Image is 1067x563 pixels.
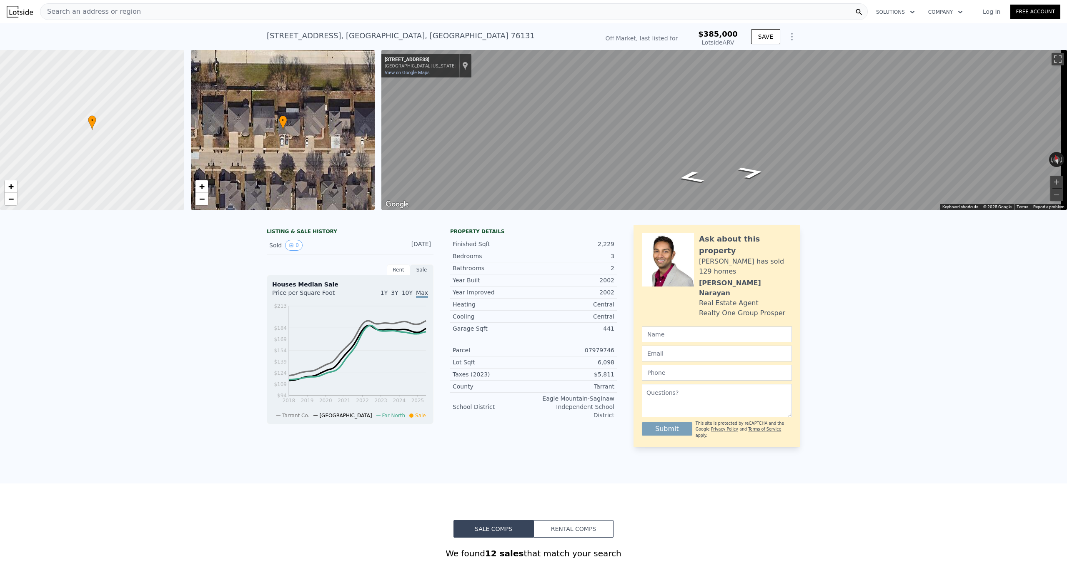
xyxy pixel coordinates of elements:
div: Tarrant [533,382,614,391]
path: Go East, Bull Shoals Dr [727,163,776,182]
a: Show location on map [462,61,468,70]
a: Privacy Policy [711,427,738,431]
button: Rental Comps [533,520,614,538]
div: Map [381,50,1067,210]
img: Lotside [7,6,33,17]
div: Year Improved [453,288,533,296]
div: 2 [533,264,614,272]
div: Price per Square Foot [272,289,350,302]
div: Property details [450,228,617,235]
button: Zoom out [1050,189,1063,201]
tspan: $94 [277,393,287,399]
input: Phone [642,365,792,381]
div: • [88,115,96,130]
div: Eagle Mountain-Saginaw Independent School District [533,394,614,419]
div: 2002 [533,288,614,296]
tspan: $169 [274,336,287,342]
div: 6,098 [533,358,614,366]
a: Open this area in Google Maps (opens a new window) [383,199,411,210]
a: Terms of Service [748,427,781,431]
span: [GEOGRAPHIC_DATA] [319,413,372,419]
div: Parcel [453,346,533,354]
tspan: 2024 [393,398,406,404]
div: Cooling [453,312,533,321]
div: Lotside ARV [698,38,738,47]
path: Go West, Bull Shoals Dr [666,168,715,187]
div: Central [533,312,614,321]
div: [DATE] [394,240,431,251]
div: School District [453,403,533,411]
tspan: $124 [274,370,287,376]
div: Sold [269,240,343,251]
span: 1Y [381,289,388,296]
button: Toggle fullscreen view [1052,53,1064,65]
span: Max [416,289,428,298]
button: SAVE [751,29,780,44]
a: Report a problem [1033,204,1064,209]
input: Email [642,346,792,361]
div: Realty One Group Prosper [699,308,785,318]
div: Houses Median Sale [272,280,428,289]
div: Rent [387,264,410,275]
div: This site is protected by reCAPTCHA and the Google and apply. [696,421,792,438]
div: [GEOGRAPHIC_DATA], [US_STATE] [385,63,456,69]
span: − [8,194,14,204]
span: − [199,194,204,204]
input: Name [642,326,792,342]
div: 441 [533,324,614,333]
button: Keyboard shortcuts [942,204,978,210]
a: Terms [1017,204,1028,209]
span: • [88,117,96,124]
span: + [8,181,14,192]
tspan: 2019 [301,398,314,404]
div: Finished Sqft [453,240,533,248]
tspan: $213 [274,303,287,309]
tspan: 2022 [356,398,369,404]
div: 3 [533,252,614,260]
button: Rotate clockwise [1060,152,1064,167]
span: Search an address or region [40,7,141,17]
span: 10Y [402,289,413,296]
span: Tarrant Co. [282,413,309,419]
a: Zoom in [195,180,208,193]
a: Zoom out [5,193,17,205]
button: Sale Comps [453,520,533,538]
div: [STREET_ADDRESS] [385,57,456,63]
span: $385,000 [698,30,738,38]
div: Bathrooms [453,264,533,272]
tspan: 2020 [319,398,332,404]
a: View on Google Maps [385,70,430,75]
button: Solutions [869,5,922,20]
div: [PERSON_NAME] has sold 129 homes [699,257,792,277]
div: LISTING & SALE HISTORY [267,228,433,237]
div: We found that match your search [267,548,800,559]
tspan: $139 [274,359,287,365]
button: Reset the view [1052,152,1062,168]
div: 2002 [533,276,614,284]
div: County [453,382,533,391]
div: Sale [410,264,433,275]
tspan: 2021 [338,398,351,404]
tspan: $109 [274,381,287,387]
div: Year Built [453,276,533,284]
div: [STREET_ADDRESS] , [GEOGRAPHIC_DATA] , [GEOGRAPHIC_DATA] 76131 [267,30,535,42]
span: 3Y [391,289,398,296]
div: Garage Sqft [453,324,533,333]
div: Street View [381,50,1067,210]
a: Zoom in [5,180,17,193]
div: Taxes (2023) [453,370,533,379]
div: • [279,115,287,130]
div: Real Estate Agent [699,298,759,308]
tspan: $154 [274,348,287,354]
button: Submit [642,422,692,436]
div: Ask about this property [699,233,792,257]
div: Heating [453,300,533,309]
button: Company [922,5,969,20]
strong: 12 sales [485,548,524,558]
a: Log In [973,7,1010,16]
div: Off Market, last listed for [606,34,678,42]
button: Show Options [784,28,800,45]
span: • [279,117,287,124]
button: Rotate counterclockwise [1049,152,1054,167]
div: Central [533,300,614,309]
